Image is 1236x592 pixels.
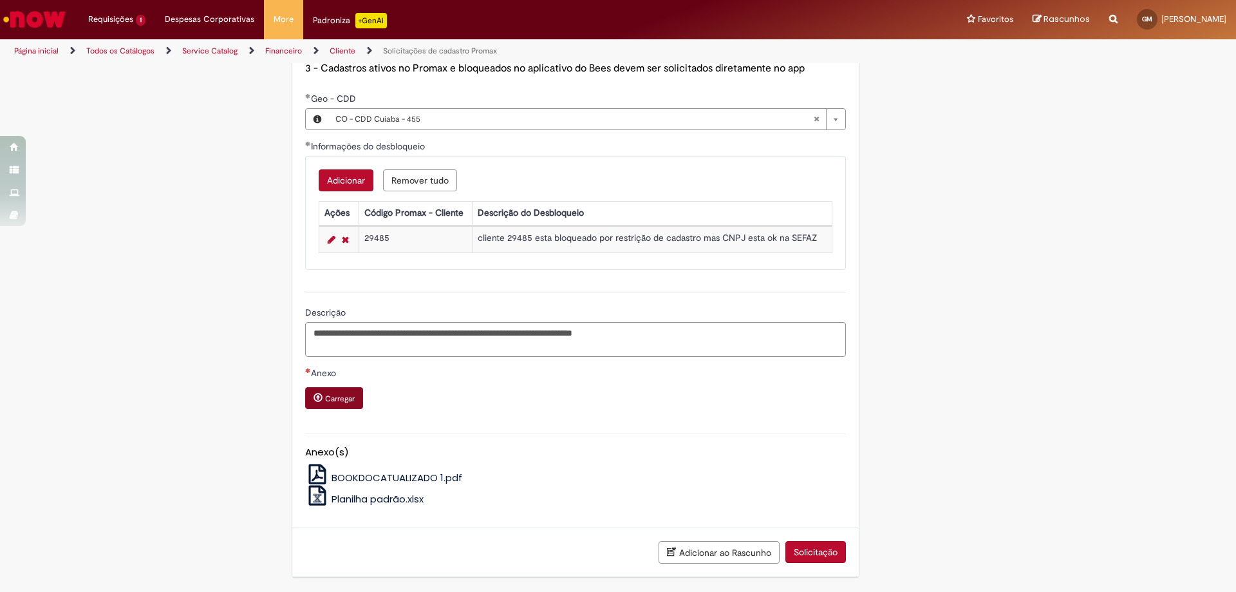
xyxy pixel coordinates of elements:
td: cliente 29485 esta bloqueado por restrição de cadastro mas CNPJ esta ok na SEFAZ [472,226,832,253]
td: 29485 [359,226,472,253]
img: ServiceNow [1,6,68,32]
a: Solicitações de cadastro Promax [383,46,497,56]
a: Rascunhos [1033,14,1090,26]
span: Favoritos [978,13,1013,26]
button: Add a row for Informações do desbloqueio [319,169,373,191]
span: More [274,13,294,26]
a: Planilha padrão.xlsx [305,492,424,506]
span: Necessários [305,368,311,373]
a: Página inicial [14,46,59,56]
span: Planilha padrão.xlsx [332,492,424,506]
small: Carregar [325,394,355,404]
a: Service Catalog [182,46,238,56]
span: Obrigatório Preenchido [305,141,311,146]
span: Informações do desbloqueio [311,140,427,152]
th: Código Promax - Cliente [359,201,472,225]
span: [PERSON_NAME] [1161,14,1226,24]
a: Editar Linha 1 [324,232,339,247]
a: Todos os Catálogos [86,46,154,56]
h5: Anexo(s) [305,447,846,458]
ul: Trilhas de página [10,39,814,63]
button: Geo - CDD, Visualizar este registro CO - CDD Cuiaba - 455 [306,109,329,129]
span: BOOKDOCATUALIZADO 1.pdf [332,471,462,484]
textarea: Descrição [305,322,846,357]
span: 1 [136,15,145,26]
span: Anexo [311,367,339,379]
abbr: Limpar campo Geo - CDD [807,109,826,129]
div: Padroniza [313,13,387,28]
a: Remover linha 1 [339,232,352,247]
th: Ações [319,201,359,225]
button: Carregar anexo de Anexo Required [305,387,363,409]
a: Financeiro [265,46,302,56]
a: Cliente [330,46,355,56]
a: BOOKDOCATUALIZADO 1.pdf [305,471,463,484]
button: Adicionar ao Rascunho [659,541,780,564]
span: Descrição [305,307,348,318]
span: Obrigatório Preenchido [305,93,311,99]
th: Descrição do Desbloqueio [472,201,832,225]
span: Rascunhos [1044,13,1090,25]
span: GM [1142,15,1152,23]
span: Geo - CDD [311,93,359,104]
span: 3 - Cadastros ativos no Promax e bloqueados no aplicativo do Bees devem ser solicitados diretamen... [305,62,805,75]
span: Requisições [88,13,133,26]
button: Solicitação [785,541,846,563]
a: CO - CDD Cuiaba - 455Limpar campo Geo - CDD [329,109,845,129]
button: Remove all rows for Informações do desbloqueio [383,169,457,191]
p: +GenAi [355,13,387,28]
span: Despesas Corporativas [165,13,254,26]
span: CO - CDD Cuiaba - 455 [335,109,813,129]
